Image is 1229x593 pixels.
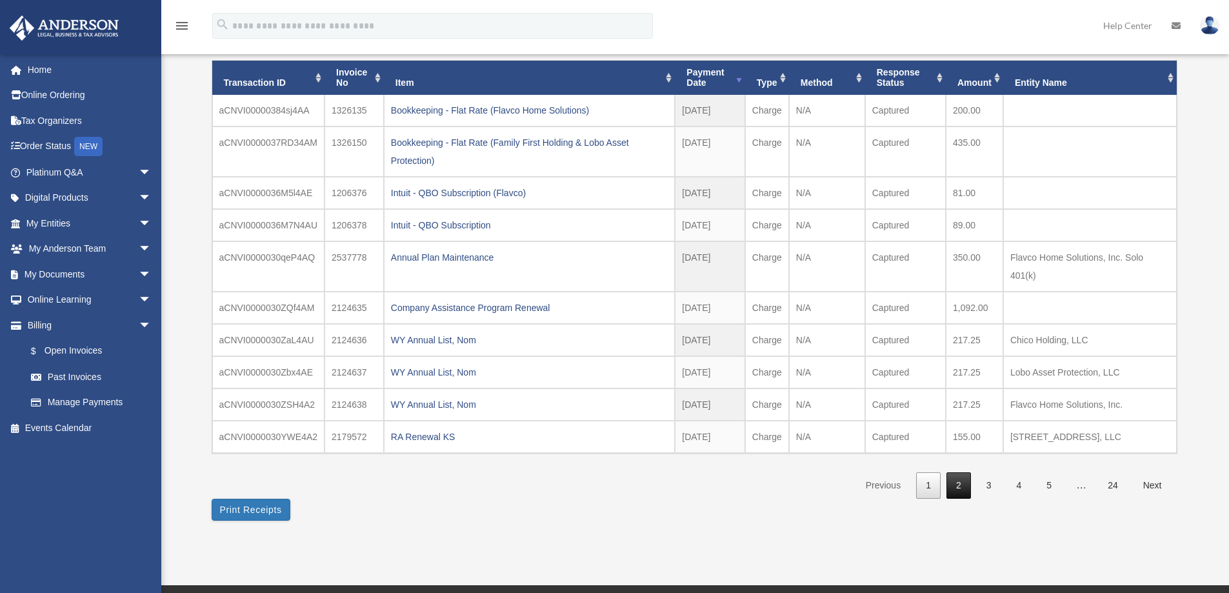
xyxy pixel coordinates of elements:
div: Annual Plan Maintenance [391,248,668,266]
td: [STREET_ADDRESS], LLC [1003,421,1177,453]
td: Captured [865,95,946,126]
td: N/A [789,95,865,126]
td: 155.00 [946,421,1003,453]
td: [DATE] [675,388,745,421]
td: 2537778 [325,241,384,292]
td: 2124636 [325,324,384,356]
span: arrow_drop_down [139,236,165,263]
a: Past Invoices [18,364,165,390]
span: arrow_drop_down [139,287,165,314]
td: Captured [865,356,946,388]
td: 1206376 [325,177,384,209]
td: Captured [865,177,946,209]
div: Intuit - QBO Subscription (Flavco) [391,184,668,202]
td: N/A [789,177,865,209]
td: [DATE] [675,292,745,324]
td: 1326135 [325,95,384,126]
td: Captured [865,421,946,453]
a: Billingarrow_drop_down [9,312,171,338]
th: Entity Name: activate to sort column ascending [1003,61,1177,95]
div: WY Annual List, Nom [391,363,668,381]
div: Company Assistance Program Renewal [391,299,668,317]
td: aCNVI0000036M7N4AU [212,209,325,241]
td: aCNVI0000030YWE4A2 [212,421,325,453]
td: 81.00 [946,177,1003,209]
td: Charge [745,209,789,241]
img: Anderson Advisors Platinum Portal [6,15,123,41]
a: Home [9,57,171,83]
td: Charge [745,356,789,388]
td: [DATE] [675,126,745,177]
th: Method: activate to sort column ascending [789,61,865,95]
td: 435.00 [946,126,1003,177]
th: Invoice No: activate to sort column ascending [325,61,384,95]
td: aCNVI0000030ZQf4AM [212,292,325,324]
div: NEW [74,137,103,156]
button: Print Receipts [212,499,290,521]
a: My Documentsarrow_drop_down [9,261,171,287]
i: menu [174,18,190,34]
a: Tax Organizers [9,108,171,134]
td: 2124637 [325,356,384,388]
a: Events Calendar [9,415,171,441]
td: aCNVI0000030ZSH4A2 [212,388,325,421]
span: arrow_drop_down [139,159,165,186]
a: 5 [1037,472,1061,499]
i: search [215,17,230,32]
td: N/A [789,209,865,241]
td: N/A [789,292,865,324]
div: Bookkeeping - Flat Rate (Family First Holding & Lobo Asset Protection) [391,134,668,170]
td: [DATE] [675,356,745,388]
a: menu [174,23,190,34]
th: Transaction ID: activate to sort column ascending [212,61,325,95]
th: Payment Date: activate to sort column ascending [675,61,745,95]
td: aCNVI0000030ZaL4AU [212,324,325,356]
th: Amount: activate to sort column ascending [946,61,1003,95]
th: Type: activate to sort column ascending [745,61,789,95]
a: 1 [916,472,941,499]
a: 3 [977,472,1001,499]
div: Intuit - QBO Subscription [391,216,668,234]
a: My Anderson Teamarrow_drop_down [9,236,171,262]
a: Digital Productsarrow_drop_down [9,185,171,211]
td: Charge [745,95,789,126]
td: N/A [789,241,865,292]
span: $ [38,343,45,359]
span: … [1066,479,1097,490]
td: N/A [789,324,865,356]
td: 217.25 [946,324,1003,356]
td: Captured [865,241,946,292]
td: N/A [789,421,865,453]
span: arrow_drop_down [139,261,165,288]
a: Order StatusNEW [9,134,171,160]
td: Captured [865,209,946,241]
td: [DATE] [675,421,745,453]
td: aCNVI0000030qeP4AQ [212,241,325,292]
td: N/A [789,126,865,177]
span: arrow_drop_down [139,312,165,339]
td: Charge [745,292,789,324]
span: arrow_drop_down [139,210,165,237]
td: aCNVI0000030Zbx4AE [212,356,325,388]
a: 4 [1007,472,1032,499]
td: 200.00 [946,95,1003,126]
td: aCNVI00000384sj4AA [212,95,325,126]
td: [DATE] [675,324,745,356]
a: Next [1134,472,1172,499]
div: WY Annual List, Nom [391,396,668,414]
a: 2 [946,472,971,499]
td: 217.25 [946,356,1003,388]
td: Lobo Asset Protection, LLC [1003,356,1177,388]
td: 350.00 [946,241,1003,292]
td: Captured [865,388,946,421]
td: [DATE] [675,209,745,241]
td: Captured [865,126,946,177]
div: WY Annual List, Nom [391,331,668,349]
td: Captured [865,324,946,356]
td: [DATE] [675,95,745,126]
td: 1326150 [325,126,384,177]
td: Chico Holding, LLC [1003,324,1177,356]
td: Charge [745,126,789,177]
td: Captured [865,292,946,324]
td: 2179572 [325,421,384,453]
